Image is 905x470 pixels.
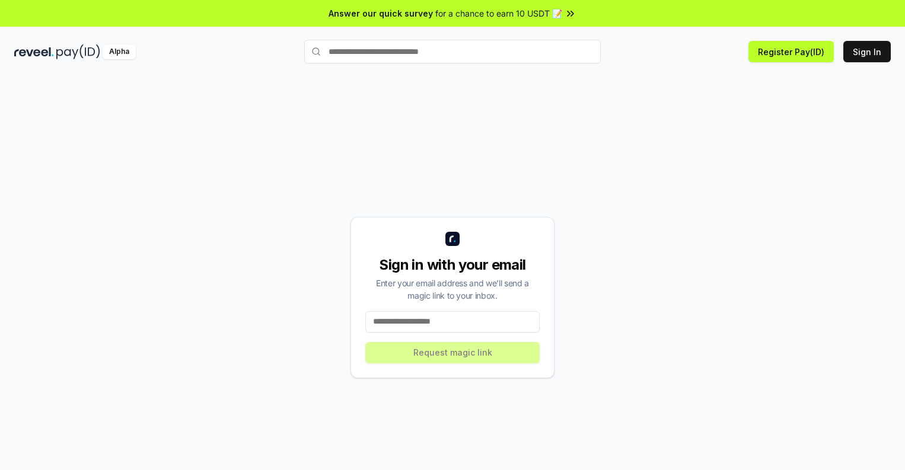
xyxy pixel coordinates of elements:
img: logo_small [445,232,460,246]
div: Alpha [103,44,136,59]
img: pay_id [56,44,100,59]
button: Register Pay(ID) [748,41,834,62]
div: Sign in with your email [365,255,540,274]
button: Sign In [843,41,891,62]
div: Enter your email address and we’ll send a magic link to your inbox. [365,277,540,302]
span: for a chance to earn 10 USDT 📝 [435,7,562,20]
span: Answer our quick survey [329,7,433,20]
img: reveel_dark [14,44,54,59]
